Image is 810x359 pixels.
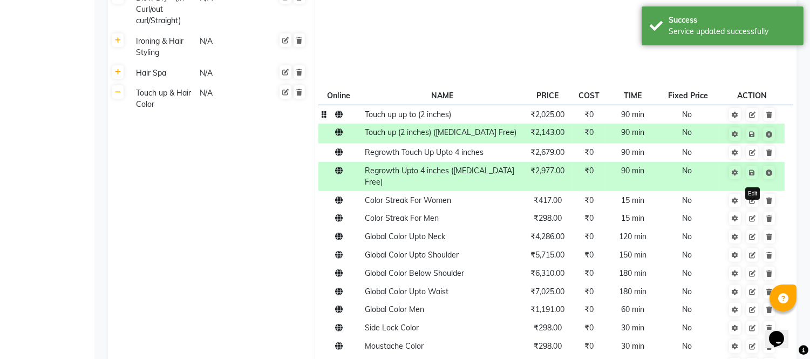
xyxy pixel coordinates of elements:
[682,213,692,223] span: No
[682,127,692,137] span: No
[365,323,419,333] span: Side Lock Color
[669,15,795,26] div: Success
[199,66,261,80] div: N/A
[621,341,644,351] span: 30 min
[584,110,594,119] span: ₹0
[619,250,646,260] span: 150 min
[621,166,644,175] span: 90 min
[584,268,594,278] span: ₹0
[531,110,565,119] span: ₹2,025.00
[365,110,451,119] span: Touch up up to (2 inches)
[531,268,565,278] span: ₹6,310.00
[199,35,261,59] div: N/A
[531,287,565,296] span: ₹7,025.00
[682,147,692,157] span: No
[365,287,448,296] span: Global Color Upto Waist
[621,213,644,223] span: 15 min
[365,304,424,314] span: Global Color Men
[365,341,424,351] span: Moustache Color
[584,195,594,205] span: ₹0
[619,268,646,278] span: 180 min
[531,127,565,137] span: ₹2,143.00
[682,287,692,296] span: No
[621,127,644,137] span: 90 min
[745,187,760,200] div: Edit
[584,213,594,223] span: ₹0
[365,250,459,260] span: Global Color Upto Shoulder
[765,316,799,348] iframe: chat widget
[365,127,516,137] span: Touch up (2 inches) ([MEDICAL_DATA] Free)
[682,110,692,119] span: No
[621,110,644,119] span: 90 min
[362,86,523,105] th: NAME
[719,86,785,105] th: ACTION
[584,341,594,351] span: ₹0
[365,268,464,278] span: Global Color Below Shoulder
[682,268,692,278] span: No
[523,86,573,105] th: PRICE
[365,213,439,223] span: Color Streak For Men
[365,166,514,187] span: Regrowth Upto 4 inches ([MEDICAL_DATA] Free)
[534,195,562,205] span: ₹417.00
[682,304,692,314] span: No
[682,250,692,260] span: No
[318,86,362,105] th: Online
[365,232,445,241] span: Global Color Upto Neck
[531,166,565,175] span: ₹2,977.00
[531,250,565,260] span: ₹5,715.00
[682,232,692,241] span: No
[584,250,594,260] span: ₹0
[584,323,594,333] span: ₹0
[132,66,194,80] div: Hair Spa
[621,304,644,314] span: 60 min
[199,86,261,111] div: N/A
[365,195,451,205] span: Color Streak For Women
[669,26,795,37] div: Service updated successfully
[584,127,594,137] span: ₹0
[682,195,692,205] span: No
[531,304,565,314] span: ₹1,191.00
[621,147,644,157] span: 90 min
[534,341,562,351] span: ₹298.00
[682,341,692,351] span: No
[534,323,562,333] span: ₹298.00
[682,323,692,333] span: No
[659,86,719,105] th: Fixed Price
[621,323,644,333] span: 30 min
[584,304,594,314] span: ₹0
[682,166,692,175] span: No
[572,86,605,105] th: COST
[619,232,646,241] span: 120 min
[365,147,484,157] span: Regrowth Touch Up Upto 4 inches
[132,86,194,111] div: Touch up & Hair Color
[619,287,646,296] span: 180 min
[584,232,594,241] span: ₹0
[584,166,594,175] span: ₹0
[531,232,565,241] span: ₹4,286.00
[584,287,594,296] span: ₹0
[531,147,565,157] span: ₹2,679.00
[605,86,659,105] th: TIME
[584,147,594,157] span: ₹0
[621,195,644,205] span: 15 min
[132,35,194,59] div: Ironing & Hair Styling
[534,213,562,223] span: ₹298.00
